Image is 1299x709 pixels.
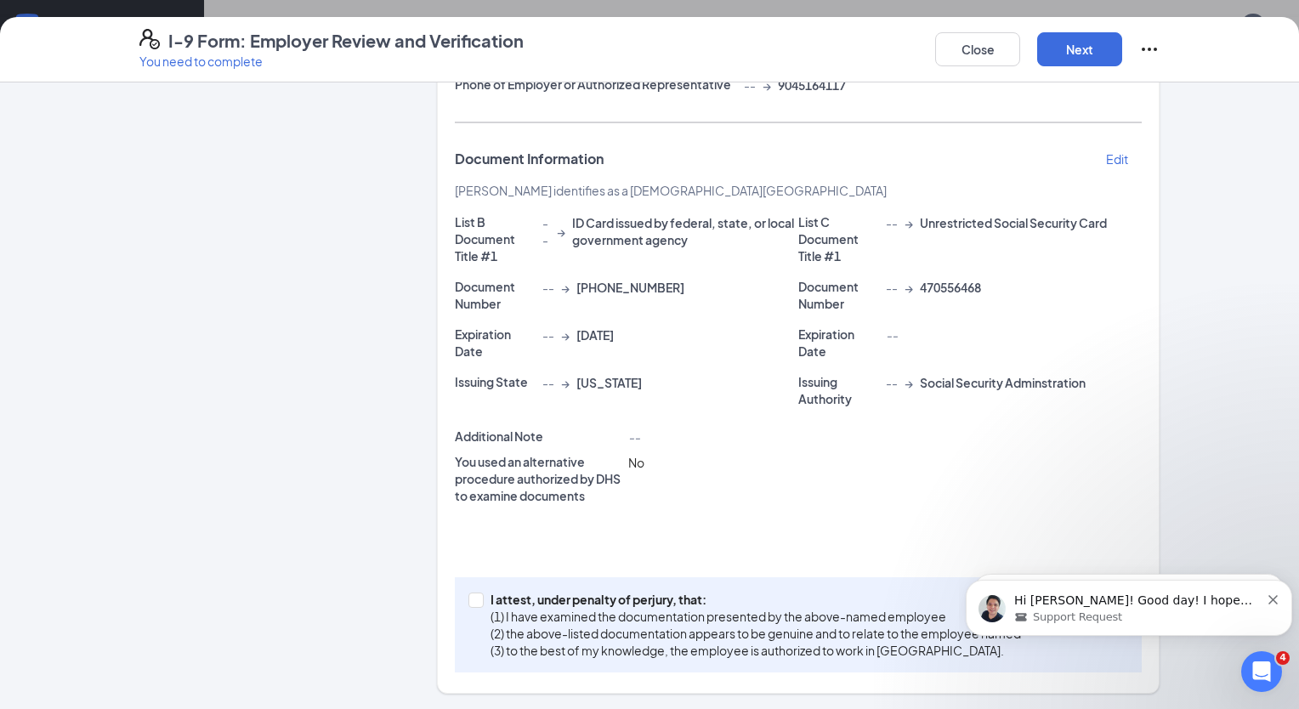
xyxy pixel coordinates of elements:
[886,327,898,343] span: --
[778,77,846,94] span: 9045164117
[798,326,879,360] p: Expiration Date
[455,428,621,445] p: Additional Note
[557,223,565,240] span: →
[491,608,1021,625] p: (1) I have examined the documentation presented by the above-named employee
[576,374,642,391] span: [US_STATE]
[886,279,898,296] span: --
[920,279,981,296] span: 470556468
[455,373,536,390] p: Issuing State
[798,213,879,264] p: List C Document Title #1
[561,374,570,391] span: →
[798,278,879,312] p: Document Number
[1139,39,1160,60] svg: Ellipses
[920,374,1086,391] span: Social Security Adminstration
[572,214,798,248] span: ID Card issued by federal, state, or local government agency
[455,183,887,198] span: [PERSON_NAME] identifies as a [DEMOGRAPHIC_DATA][GEOGRAPHIC_DATA]
[561,326,570,343] span: →
[491,642,1021,659] p: (3) to the best of my knowledge, the employee is authorized to work in [GEOGRAPHIC_DATA].
[920,214,1107,231] span: Unrestricted Social Security Card
[542,326,554,343] span: --
[905,214,913,231] span: →
[1106,150,1128,167] p: Edit
[455,213,536,264] p: List B Document Title #1
[1037,32,1122,66] button: Next
[576,279,684,296] span: [PHONE_NUMBER]
[628,429,640,445] span: --
[628,455,644,470] span: No
[763,77,771,94] span: →
[905,279,913,296] span: →
[542,374,554,391] span: --
[886,214,898,231] span: --
[491,625,1021,642] p: (2) the above-listed documentation appears to be genuine and to relate to the employee named
[542,214,550,248] span: --
[935,32,1020,66] button: Close
[542,279,554,296] span: --
[744,77,756,94] span: --
[905,374,913,391] span: →
[455,278,536,312] p: Document Number
[139,53,524,70] p: You need to complete
[491,591,1021,608] p: I attest, under penalty of perjury, that:
[561,279,570,296] span: →
[1276,651,1290,665] span: 4
[1241,651,1282,692] iframe: Intercom live chat
[886,374,898,391] span: --
[576,326,614,343] span: [DATE]
[139,29,160,49] svg: FormI9EVerifyIcon
[959,544,1299,663] iframe: Intercom notifications message
[455,326,536,360] p: Expiration Date
[455,453,621,504] p: You used an alternative procedure authorized by DHS to examine documents
[455,150,604,167] span: Document Information
[455,76,737,93] p: Phone of Employer or Authorized Representative
[798,373,879,407] p: Issuing Authority
[168,29,524,53] h4: I-9 Form: Employer Review and Verification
